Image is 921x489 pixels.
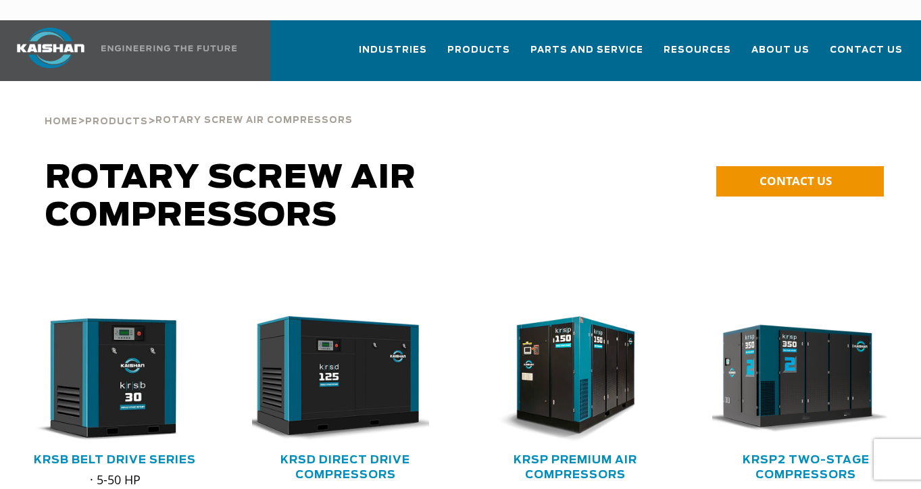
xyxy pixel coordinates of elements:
img: krsb30 [11,316,199,442]
span: Parts and Service [530,43,643,58]
img: krsd125 [242,316,429,442]
a: KRSD Direct Drive Compressors [280,455,410,480]
span: Resources [664,43,731,58]
span: Industries [359,43,427,58]
a: Home [45,115,78,127]
div: krsp150 [482,316,670,442]
span: About Us [751,43,810,58]
span: Home [45,118,78,126]
div: krsb30 [22,316,209,442]
a: KRSP2 Two-Stage Compressors [743,455,870,480]
a: Parts and Service [530,32,643,78]
a: Industries [359,32,427,78]
img: krsp150 [472,316,659,442]
span: Rotary Screw Air Compressors [155,116,353,125]
img: Engineering the future [101,45,237,51]
a: Resources [664,32,731,78]
a: Products [85,115,148,127]
div: krsp350 [712,316,899,442]
div: krsd125 [252,316,439,442]
span: Rotary Screw Air Compressors [45,162,416,232]
a: KRSP Premium Air Compressors [514,455,637,480]
a: KRSB Belt Drive Series [34,455,196,465]
span: Products [85,118,148,126]
span: Products [447,43,510,58]
a: Products [447,32,510,78]
a: About Us [751,32,810,78]
a: CONTACT US [716,166,884,197]
a: Contact Us [830,32,903,78]
img: krsp350 [702,316,889,442]
div: > > [45,81,353,132]
span: CONTACT US [760,173,832,188]
span: Contact Us [830,43,903,58]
